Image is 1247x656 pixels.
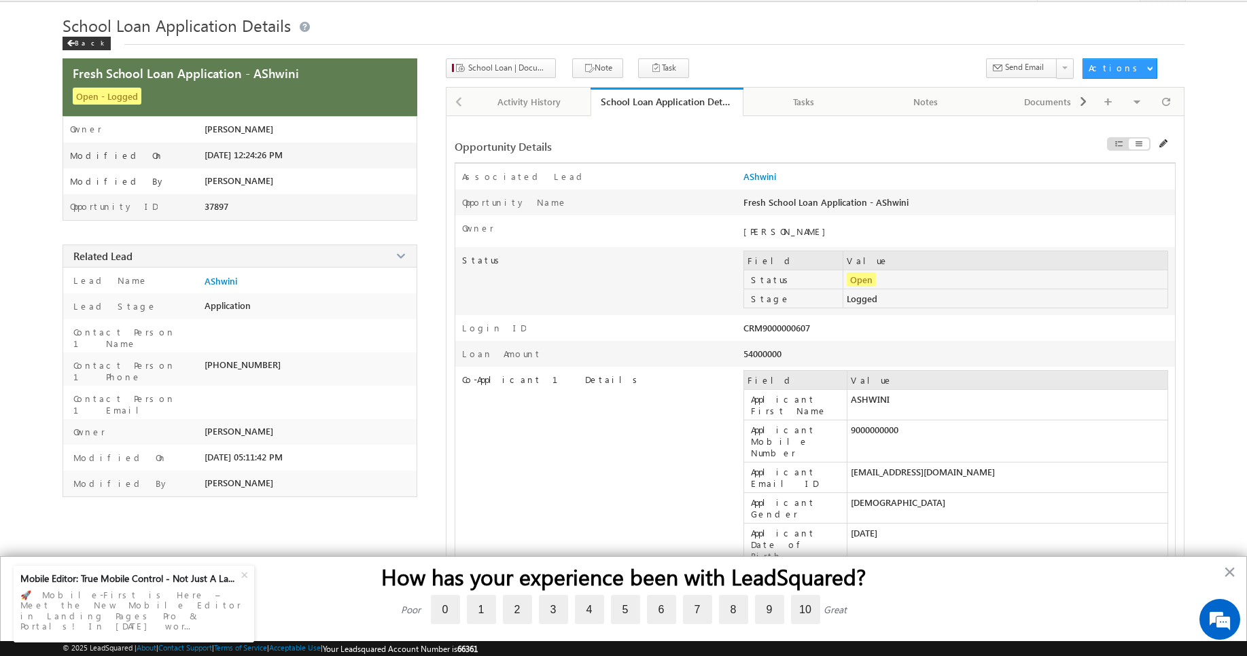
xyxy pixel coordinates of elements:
button: Note [572,58,623,78]
span: © 2025 LeadSquared | | | | | [63,643,478,654]
div: [PERSON_NAME] [743,225,996,237]
div: Activity History [480,94,578,110]
label: 5 [611,595,640,624]
td: Field [743,251,843,270]
button: Task [638,58,689,78]
span: Send Email [1005,61,1044,73]
td: Logged [843,289,1167,308]
label: Opportunity Name [462,196,567,208]
div: Minimize live chat window [223,7,256,39]
label: 2 [503,595,532,624]
span: Your Leadsquared Account Number is [323,644,478,654]
div: Mobile Editor: True Mobile Control - Not Just A La... [20,572,239,585]
span: Open - Logged [73,88,141,105]
label: Lead Name [70,274,148,286]
span: 37897 [205,201,228,212]
label: Contact Person 1 Email [70,393,194,416]
td: [DATE] [847,524,1167,566]
div: Actions [1089,62,1142,74]
label: Stage [748,293,846,304]
label: Lead Stage [70,300,157,312]
label: Login ID [462,322,526,333]
span: [PERSON_NAME] [205,175,273,186]
label: 0 [431,595,460,624]
label: Modified By [70,477,169,489]
label: Owner [70,426,105,437]
td: Value [843,251,1167,270]
label: 1 [467,595,496,624]
label: Status [748,274,846,285]
h2: How has your experience been with LeadSquared? [28,564,1219,589]
label: Owner [70,124,102,134]
div: Fresh School Loan Application - AShwini [743,196,1002,215]
a: Terms of Service [214,643,267,652]
div: Back [63,37,111,50]
span: [PERSON_NAME] [205,477,273,488]
div: School Loan Application Details [601,95,733,108]
span: 66361 [457,644,478,654]
div: Documents [998,94,1097,110]
label: Applicant Mobile Number [748,424,850,458]
label: 7 [683,595,712,624]
a: Acceptable Use [269,643,321,652]
td: ASHWINI [847,390,1167,420]
em: Start Chat [185,418,247,437]
label: Applicant Gender [748,496,850,520]
div: + [234,562,258,585]
div: 🚀 Mobile-First is Here – Meet the New Mobile Editor in Landing Pages Pro & Portals! In [DATE] wor... [20,585,247,636]
label: Co-Applicant 1 Details [455,367,743,386]
a: Contact Support [158,643,212,652]
img: d_60004797649_company_0_60004797649 [23,71,57,89]
label: Opportunity ID [70,201,158,212]
div: Chat with us now [71,71,228,89]
div: Tasks [754,94,853,110]
div: Great [824,603,847,616]
label: Modified By [70,176,166,187]
div: Poor [401,603,421,616]
span: School Loan | Document Collected Activity Ver1.0 - Clone [468,62,550,74]
button: Close [1223,561,1236,583]
td: Value [847,371,1167,390]
label: Modified On [70,452,167,463]
div: Opportunity Details [455,139,929,153]
span: Application [205,300,251,311]
label: 10 [791,595,820,624]
td: [DEMOGRAPHIC_DATA] [847,493,1167,524]
label: 9 [755,595,784,624]
label: Loan Amount [462,348,542,359]
td: [EMAIL_ADDRESS][DOMAIN_NAME] [847,462,1167,493]
label: Associated Lead [462,170,587,182]
div: Notes [877,94,975,110]
label: Owner [462,222,494,234]
label: Contact Person 1 Phone [70,359,194,382]
label: Applicant Email ID [748,466,850,489]
span: Fresh School Loan Application - AShwini [73,65,299,81]
span: [DATE] 12:24:26 PM [205,149,283,160]
a: AShwini [743,170,776,182]
label: Contact Person 1 Name [70,326,194,349]
label: 3 [539,595,568,624]
span: [DATE] 05:11:42 PM [205,452,283,462]
td: 9000000000 [847,420,1167,462]
label: Status [455,247,743,266]
span: [PHONE_NUMBER] [205,359,281,370]
span: AShwini [205,276,237,287]
label: 8 [719,595,748,624]
a: About [137,643,156,652]
span: School Loan Application Details [63,14,291,36]
div: 54000000 [743,348,1002,367]
label: Modified On [70,150,164,161]
label: 6 [647,595,676,624]
label: 4 [575,595,604,624]
span: [PERSON_NAME] [205,426,273,437]
label: Applicant Date of Birth [748,527,850,562]
span: Open [847,272,876,287]
div: CRM9000000607 [743,322,1002,341]
span: Related Lead [73,249,133,263]
label: Applicant First Name [748,393,850,416]
span: [PERSON_NAME] [205,124,273,134]
td: Field [743,371,847,390]
textarea: Type your message and hit 'Enter' [18,126,248,407]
